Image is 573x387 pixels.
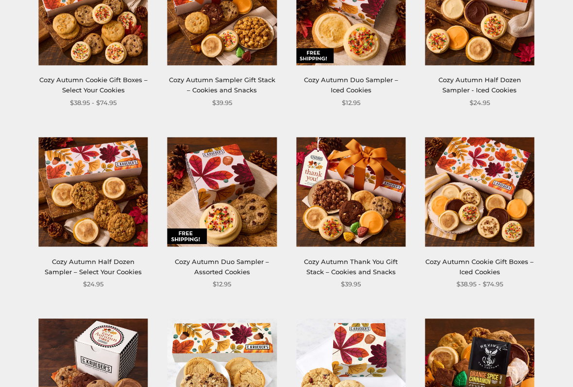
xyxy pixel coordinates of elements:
[296,138,405,247] img: Cozy Autumn Thank You Gift Stack – Cookies and Snacks
[304,76,398,94] a: Cozy Autumn Duo Sampler – Iced Cookies
[39,138,148,247] img: Cozy Autumn Half Dozen Sampler – Select Your Cookies
[213,280,231,290] span: $12.95
[470,98,490,108] span: $24.95
[45,258,142,276] a: Cozy Autumn Half Dozen Sampler – Select Your Cookies
[425,138,534,247] img: Cozy Autumn Cookie Gift Boxes – Iced Cookies
[304,258,398,276] a: Cozy Autumn Thank You Gift Stack – Cookies and Snacks
[342,98,360,108] span: $12.95
[39,76,148,94] a: Cozy Autumn Cookie Gift Boxes – Select Your Cookies
[456,280,503,290] span: $38.95 - $74.95
[8,350,101,379] iframe: Sign Up via Text for Offers
[83,280,103,290] span: $24.95
[438,76,521,94] a: Cozy Autumn Half Dozen Sampler - Iced Cookies
[169,76,275,94] a: Cozy Autumn Sampler Gift Stack – Cookies and Snacks
[175,258,269,276] a: Cozy Autumn Duo Sampler – Assorted Cookies
[425,258,534,276] a: Cozy Autumn Cookie Gift Boxes – Iced Cookies
[212,98,232,108] span: $39.95
[70,98,117,108] span: $38.95 - $74.95
[168,138,277,247] img: Cozy Autumn Duo Sampler – Assorted Cookies
[341,280,361,290] span: $39.95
